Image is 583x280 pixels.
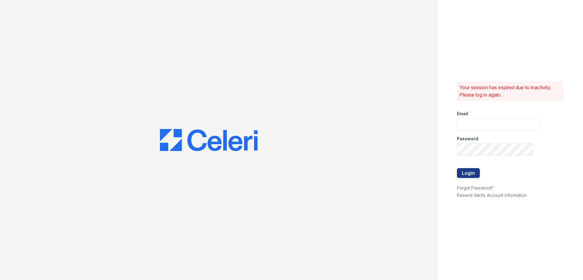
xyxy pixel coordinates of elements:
img: CE_Logo_Blue-a8612792a0a2168367f1c8372b55b34899dd931a85d93a1a3d3e32e68fde9ad4.png [160,129,258,151]
label: Password [457,136,478,142]
a: Resend Verify Account Information [457,193,527,198]
label: Email [457,111,468,117]
p: Your session has expired due to inactivity. Please log in again. [459,84,561,98]
a: Forgot Password? [457,185,493,190]
button: Login [457,168,480,178]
